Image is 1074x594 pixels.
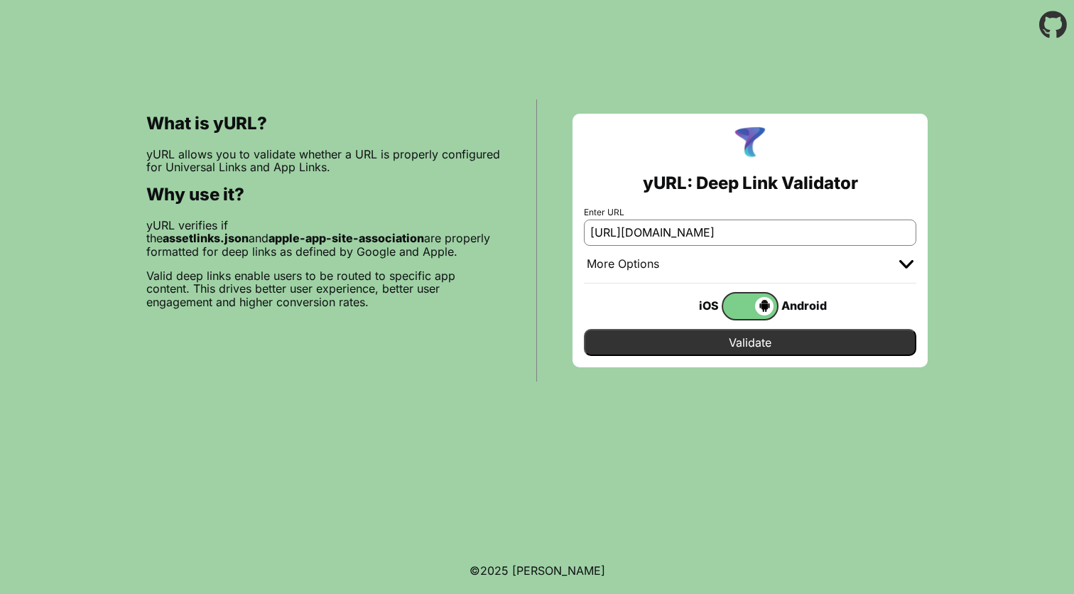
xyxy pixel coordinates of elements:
b: assetlinks.json [163,231,249,245]
p: yURL allows you to validate whether a URL is properly configured for Universal Links and App Links. [146,148,501,174]
span: 2025 [480,563,509,578]
h2: What is yURL? [146,114,501,134]
p: Valid deep links enable users to be routed to specific app content. This drives better user exper... [146,269,501,308]
img: chevron [899,260,913,269]
h2: yURL: Deep Link Validator [643,173,858,193]
div: iOS [665,296,722,315]
h2: Why use it? [146,185,501,205]
p: yURL verifies if the and are properly formatted for deep links as defined by Google and Apple. [146,219,501,258]
input: e.g. https://app.chayev.com/xyx [584,220,916,245]
img: yURL Logo [732,125,769,162]
div: Android [779,296,835,315]
b: apple-app-site-association [268,231,424,245]
a: Michael Ibragimchayev's Personal Site [512,563,605,578]
div: More Options [587,257,659,271]
footer: © [470,547,605,594]
label: Enter URL [584,207,916,217]
input: Validate [584,329,916,356]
